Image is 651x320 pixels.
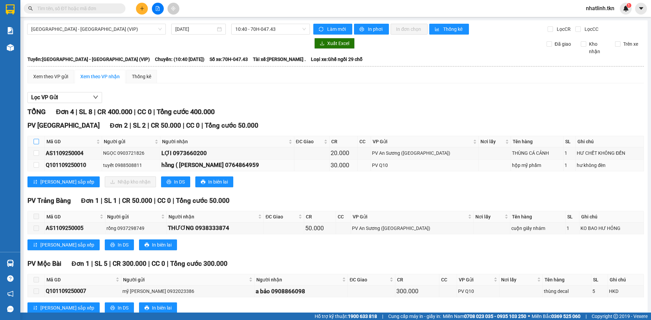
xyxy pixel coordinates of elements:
[458,287,498,295] div: PV Q10
[336,211,351,222] th: CC
[183,122,184,129] span: |
[137,108,152,116] span: CC 0
[27,176,100,187] button: sort-ascending[PERSON_NAME] sắp xếp
[161,161,293,170] div: hằng ( [PERSON_NAME] 0764864959
[313,24,352,35] button: syncLàm mới
[372,149,477,157] div: PV An Sương ([GEOGRAPHIC_DATA])
[577,149,643,157] div: HƯ CHẾT KHÔNG ĐỀN
[582,25,599,33] span: Lọc CC
[330,136,358,147] th: CR
[551,314,580,319] strong: 0369 525 060
[154,197,156,205] span: |
[7,291,14,297] span: notification
[464,314,526,319] strong: 0708 023 035 - 0935 103 250
[388,313,441,320] span: Cung cấp máy in - giấy in:
[586,313,587,320] span: |
[105,176,156,187] button: downloadNhập kho nhận
[136,3,148,15] button: plus
[7,27,14,34] img: solution-icon
[152,304,172,312] span: In biên lai
[119,197,120,205] span: |
[210,56,248,63] span: Số xe: 70H-047.43
[368,25,383,33] span: In phơi
[635,3,647,15] button: caret-down
[94,108,96,116] span: |
[123,276,248,283] span: Người gửi
[265,213,297,220] span: ĐC Giao
[396,286,438,296] div: 300.000
[566,211,579,222] th: SL
[319,27,324,32] span: sync
[186,122,200,129] span: CC 0
[510,211,566,222] th: Tên hàng
[501,276,535,283] span: Nơi lấy
[110,242,115,248] span: printer
[46,224,104,232] div: AS1109250005
[144,242,149,248] span: printer
[95,260,107,268] span: SL 5
[45,147,102,159] td: AS1109250004
[46,149,101,157] div: AS1109250004
[27,92,102,103] button: Lọc VP Gửi
[132,73,151,80] div: Thống kê
[565,162,574,169] div: 1
[167,3,179,15] button: aim
[109,260,111,268] span: |
[104,138,154,145] span: Người gửi
[350,276,388,283] span: ĐC Giao
[37,5,117,12] input: Tìm tên, số ĐT hoặc mã đơn
[201,179,205,185] span: printer
[110,305,115,311] span: printer
[543,274,592,285] th: Tên hàng
[311,56,362,63] span: Loại xe: Ghế ngồi 29 chỗ
[162,138,287,145] span: Người nhận
[133,122,146,129] span: SL 2
[457,285,500,297] td: PV Q10
[104,197,117,205] span: SL 1
[139,302,177,313] button: printerIn biên lai
[391,24,428,35] button: In đơn chọn
[429,24,469,35] button: bar-chartThống kê
[235,24,306,34] span: 10:40 - 70H-047.43
[586,40,610,55] span: Kho nhận
[101,197,102,205] span: |
[45,159,102,171] td: Q101109250010
[147,122,149,129] span: |
[205,122,258,129] span: Tổng cước 50.000
[315,313,377,320] span: Hỗ trợ kỹ thuật:
[151,122,181,129] span: CR 50.000
[554,25,572,33] span: Lọc CR
[628,3,630,8] span: 1
[195,176,233,187] button: printerIn biên lai
[31,93,58,102] span: Lọc VP Gửi
[353,213,467,220] span: VP Gửi
[76,108,77,116] span: |
[27,108,46,116] span: TỔNG
[40,178,94,186] span: [PERSON_NAME] sắp xếp
[331,148,356,158] div: 20.000
[305,223,335,233] div: 50.000
[33,179,38,185] span: sort-ascending
[107,213,160,220] span: Người gửi
[110,122,128,129] span: Đơn 2
[155,6,160,11] span: file-add
[208,178,228,186] span: In biên lai
[81,197,99,205] span: Đơn 1
[443,313,526,320] span: Miền Nam
[176,197,230,205] span: Tổng cước 50.000
[152,3,164,15] button: file-add
[27,57,150,62] b: Tuyến: [GEOGRAPHIC_DATA] - [GEOGRAPHIC_DATA] (VIP)
[327,25,347,33] span: Làm mới
[97,108,132,116] span: CR 400.000
[576,136,644,147] th: Ghi chú
[157,108,215,116] span: Tổng cước 400.000
[46,161,101,169] div: Q101109250010
[153,108,155,116] span: |
[118,304,129,312] span: In DS
[27,302,100,313] button: sort-ascending[PERSON_NAME] sắp xếp
[201,122,203,129] span: |
[113,260,146,268] span: CR 300.000
[304,211,336,222] th: CR
[439,274,457,285] th: CC
[395,274,439,285] th: CR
